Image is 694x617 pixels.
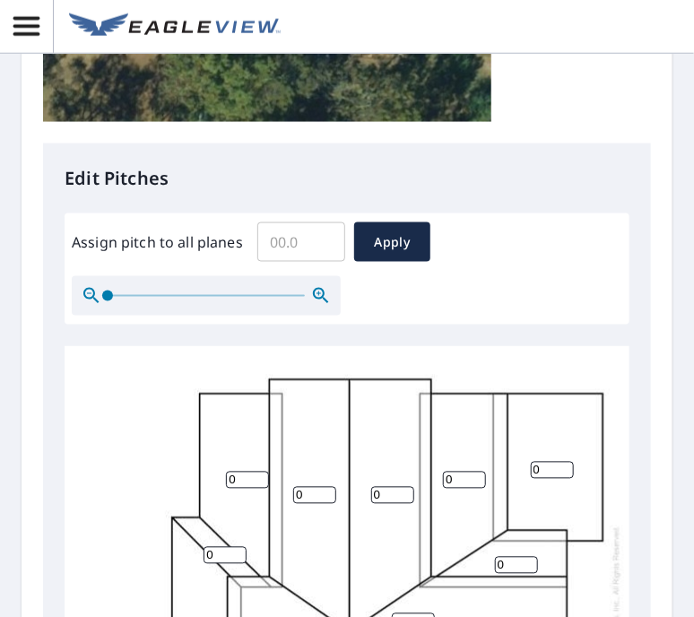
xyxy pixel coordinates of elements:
[69,13,281,40] img: EV Logo
[72,231,243,253] label: Assign pitch to all planes
[65,165,629,192] p: Edit Pitches
[257,217,345,267] input: 00.0
[369,231,416,254] span: Apply
[354,222,430,262] button: Apply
